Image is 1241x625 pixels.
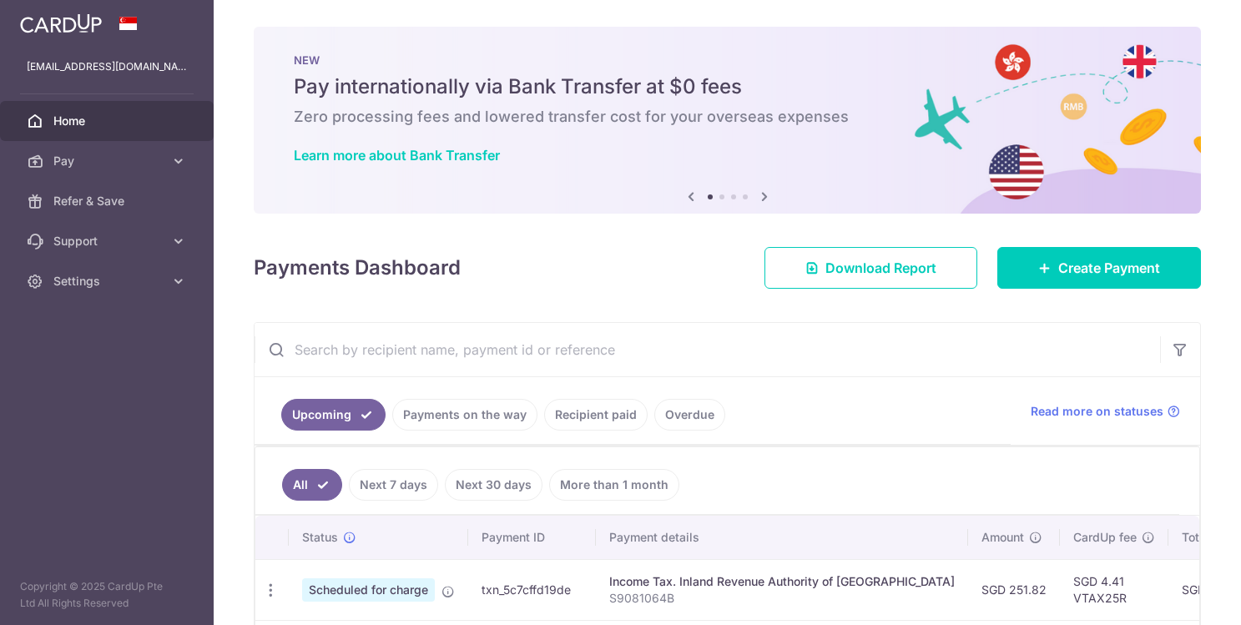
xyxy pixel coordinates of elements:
[1058,258,1160,278] span: Create Payment
[302,578,435,602] span: Scheduled for charge
[255,323,1160,376] input: Search by recipient name, payment id or reference
[392,399,537,431] a: Payments on the way
[1060,559,1168,620] td: SGD 4.41 VTAX25R
[1073,529,1137,546] span: CardUp fee
[609,573,955,590] div: Income Tax. Inland Revenue Authority of [GEOGRAPHIC_DATA]
[981,529,1024,546] span: Amount
[53,193,164,209] span: Refer & Save
[294,147,500,164] a: Learn more about Bank Transfer
[654,399,725,431] a: Overdue
[349,469,438,501] a: Next 7 days
[294,53,1161,67] p: NEW
[596,516,968,559] th: Payment details
[294,107,1161,127] h6: Zero processing fees and lowered transfer cost for your overseas expenses
[544,399,648,431] a: Recipient paid
[825,258,936,278] span: Download Report
[53,233,164,249] span: Support
[549,469,679,501] a: More than 1 month
[53,113,164,129] span: Home
[609,590,955,607] p: S9081064B
[302,529,338,546] span: Status
[254,27,1201,214] img: Bank transfer banner
[294,73,1161,100] h5: Pay internationally via Bank Transfer at $0 fees
[53,153,164,169] span: Pay
[1182,529,1237,546] span: Total amt.
[20,13,102,33] img: CardUp
[468,516,596,559] th: Payment ID
[282,469,342,501] a: All
[254,253,461,283] h4: Payments Dashboard
[997,247,1201,289] a: Create Payment
[53,273,164,290] span: Settings
[1031,403,1180,420] a: Read more on statuses
[445,469,542,501] a: Next 30 days
[468,559,596,620] td: txn_5c7cffd19de
[968,559,1060,620] td: SGD 251.82
[1031,403,1163,420] span: Read more on statuses
[281,399,386,431] a: Upcoming
[764,247,977,289] a: Download Report
[27,58,187,75] p: [EMAIL_ADDRESS][DOMAIN_NAME]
